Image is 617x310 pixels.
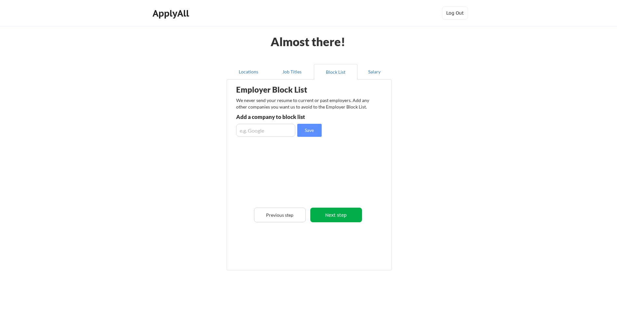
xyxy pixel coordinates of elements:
button: Previous step [254,208,306,222]
button: Job Titles [270,64,314,80]
div: We never send your resume to current or past employers. Add any other companies you want us to av... [236,97,373,110]
div: Employer Block List [236,86,338,94]
div: Add a company to block list [236,114,331,120]
button: Block List [314,64,357,80]
div: Almost there! [263,36,354,47]
input: e.g. Google [236,124,295,137]
button: Locations [227,64,270,80]
button: Salary [357,64,392,80]
button: Next step [310,208,362,222]
button: Log Out [442,6,468,19]
div: ApplyAll [153,8,191,19]
button: Save [297,124,322,137]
